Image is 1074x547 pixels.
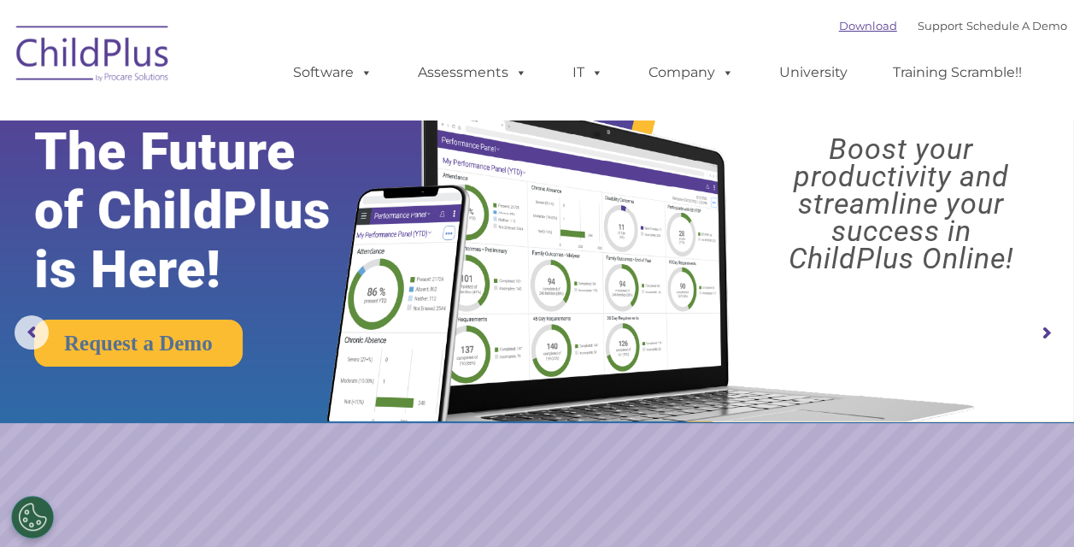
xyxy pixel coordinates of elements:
a: Software [276,56,390,90]
iframe: Chat Widget [795,362,1074,547]
button: Cookies Settings [11,496,54,538]
a: IT [555,56,620,90]
rs-layer: Boost your productivity and streamline your success in ChildPlus Online! [742,135,1060,272]
a: Request a Demo [34,320,243,367]
a: Training Scramble!! [876,56,1039,90]
font: | [839,19,1067,32]
span: Last name [238,113,290,126]
rs-layer: The Future of ChildPlus is Here! [34,122,377,299]
img: ChildPlus by Procare Solutions [8,14,179,99]
span: Phone number [238,183,310,196]
a: University [762,56,865,90]
a: Download [839,19,897,32]
a: Schedule A Demo [966,19,1067,32]
a: Assessments [401,56,544,90]
a: Company [631,56,751,90]
a: Support [918,19,963,32]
